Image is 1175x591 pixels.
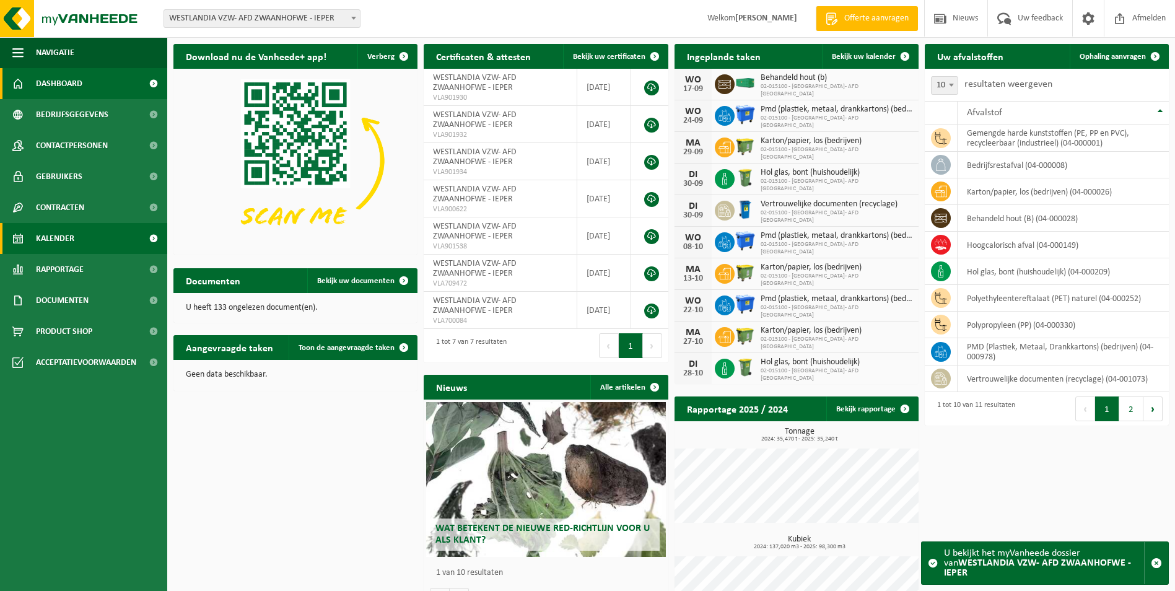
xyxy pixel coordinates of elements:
[186,304,405,312] p: U heeft 133 ongelezen document(en).
[761,178,912,193] span: 02-015100 - [GEOGRAPHIC_DATA]- AFD [GEOGRAPHIC_DATA]
[681,201,705,211] div: DI
[761,304,912,319] span: 02-015100 - [GEOGRAPHIC_DATA]- AFD [GEOGRAPHIC_DATA]
[36,285,89,316] span: Documenten
[761,115,912,129] span: 02-015100 - [GEOGRAPHIC_DATA]- AFD [GEOGRAPHIC_DATA]
[681,427,919,442] h3: Tonnage
[931,76,958,95] span: 10
[735,230,756,252] img: WB-1100-HPE-BE-01
[599,333,619,358] button: Previous
[433,185,517,204] span: WESTLANDIA VZW- AFD ZWAANHOFWE - IEPER
[931,395,1015,422] div: 1 tot 10 van 11 resultaten
[1143,396,1163,421] button: Next
[681,338,705,346] div: 27-10
[36,192,84,223] span: Contracten
[681,369,705,378] div: 28-10
[681,328,705,338] div: MA
[681,233,705,243] div: WO
[433,167,567,177] span: VLA901934
[681,436,919,442] span: 2024: 35,470 t - 2025: 35,240 t
[761,357,912,367] span: Hol glas, bont (huishoudelijk)
[433,279,567,289] span: VLA709472
[430,332,507,359] div: 1 tot 7 van 7 resultaten
[925,44,1016,68] h2: Uw afvalstoffen
[761,146,912,161] span: 02-015100 - [GEOGRAPHIC_DATA]- AFD [GEOGRAPHIC_DATA]
[433,93,567,103] span: VLA901930
[735,14,797,23] strong: [PERSON_NAME]
[681,306,705,315] div: 22-10
[577,255,631,292] td: [DATE]
[958,338,1169,366] td: PMD (Plastiek, Metaal, Drankkartons) (bedrijven) (04-000978)
[681,148,705,157] div: 29-09
[1070,44,1168,69] a: Ophaling aanvragen
[433,222,517,241] span: WESTLANDIA VZW- AFD ZWAANHOFWE - IEPER
[577,143,631,180] td: [DATE]
[619,333,643,358] button: 1
[36,254,84,285] span: Rapportage
[563,44,667,69] a: Bekijk uw certificaten
[932,77,958,94] span: 10
[1080,53,1146,61] span: Ophaling aanvragen
[173,335,286,359] h2: Aangevraagde taken
[357,44,416,69] button: Verberg
[761,199,912,209] span: Vertrouwelijke documenten (recyclage)
[36,347,136,378] span: Acceptatievoorwaarden
[841,12,912,25] span: Offerte aanvragen
[958,178,1169,205] td: karton/papier, los (bedrijven) (04-000026)
[577,180,631,217] td: [DATE]
[433,73,517,92] span: WESTLANDIA VZW- AFD ZWAANHOFWE - IEPER
[761,209,912,224] span: 02-015100 - [GEOGRAPHIC_DATA]- AFD [GEOGRAPHIC_DATA]
[681,211,705,220] div: 30-09
[761,326,912,336] span: Karton/papier, los (bedrijven)
[761,273,912,287] span: 02-015100 - [GEOGRAPHIC_DATA]- AFD [GEOGRAPHIC_DATA]
[958,125,1169,152] td: gemengde harde kunststoffen (PE, PP en PVC), recycleerbaar (industrieel) (04-000001)
[36,161,82,192] span: Gebruikers
[433,110,517,129] span: WESTLANDIA VZW- AFD ZWAANHOFWE - IEPER
[433,147,517,167] span: WESTLANDIA VZW- AFD ZWAANHOFWE - IEPER
[424,44,543,68] h2: Certificaten & attesten
[761,367,912,382] span: 02-015100 - [GEOGRAPHIC_DATA]- AFD [GEOGRAPHIC_DATA]
[761,83,912,98] span: 02-015100 - [GEOGRAPHIC_DATA]- AFD [GEOGRAPHIC_DATA]
[735,262,756,283] img: WB-1100-HPE-GN-50
[36,68,82,99] span: Dashboard
[958,205,1169,232] td: behandeld hout (B) (04-000028)
[964,79,1052,89] label: resultaten weergeven
[761,263,912,273] span: Karton/papier, los (bedrijven)
[681,170,705,180] div: DI
[944,558,1131,578] strong: WESTLANDIA VZW- AFD ZWAANHOFWE - IEPER
[761,168,912,178] span: Hol glas, bont (huishoudelijk)
[173,44,339,68] h2: Download nu de Vanheede+ app!
[681,107,705,116] div: WO
[433,130,567,140] span: VLA901932
[816,6,918,31] a: Offerte aanvragen
[577,292,631,329] td: [DATE]
[735,357,756,378] img: WB-0240-HPE-GN-50
[1075,396,1095,421] button: Previous
[36,99,108,130] span: Bedrijfsgegevens
[36,37,74,68] span: Navigatie
[958,152,1169,178] td: bedrijfsrestafval (04-000008)
[577,217,631,255] td: [DATE]
[761,231,912,241] span: Pmd (plastiek, metaal, drankkartons) (bedrijven)
[735,136,756,157] img: WB-1100-HPE-GN-50
[958,312,1169,338] td: polypropyleen (PP) (04-000330)
[681,535,919,550] h3: Kubiek
[761,241,912,256] span: 02-015100 - [GEOGRAPHIC_DATA]- AFD [GEOGRAPHIC_DATA]
[832,53,896,61] span: Bekijk uw kalender
[173,69,417,252] img: Download de VHEPlus App
[424,375,479,399] h2: Nieuws
[317,277,395,285] span: Bekijk uw documenten
[307,268,416,293] a: Bekijk uw documenten
[822,44,917,69] a: Bekijk uw kalender
[435,523,650,545] span: Wat betekent de nieuwe RED-richtlijn voor u als klant?
[433,296,517,315] span: WESTLANDIA VZW- AFD ZWAANHOFWE - IEPER
[173,268,253,292] h2: Documenten
[681,243,705,252] div: 08-10
[681,180,705,188] div: 30-09
[735,199,756,220] img: WB-0240-HPE-BE-09
[675,44,773,68] h2: Ingeplande taken
[681,359,705,369] div: DI
[681,265,705,274] div: MA
[1119,396,1143,421] button: 2
[958,258,1169,285] td: hol glas, bont (huishoudelijk) (04-000209)
[164,9,360,28] span: WESTLANDIA VZW- AFD ZWAANHOFWE - IEPER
